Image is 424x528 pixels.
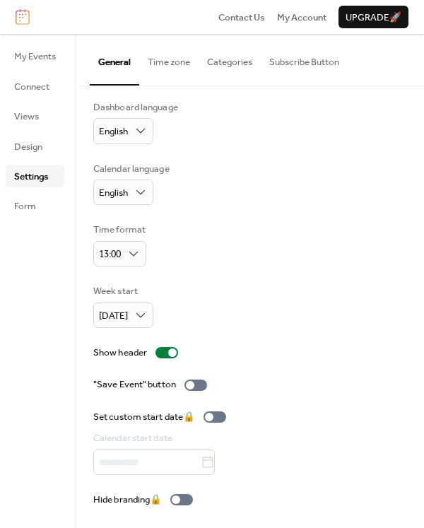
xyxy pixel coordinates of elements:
button: Subscribe Button [261,34,348,83]
span: My Events [14,49,56,64]
div: Calendar language [93,162,170,176]
span: 13:00 [99,245,121,264]
span: Connect [14,80,49,94]
a: Form [6,194,64,217]
button: General [90,34,139,85]
div: Show header [93,346,147,360]
span: English [99,122,128,141]
button: Categories [199,34,261,83]
a: Views [6,105,64,127]
a: My Events [6,45,64,67]
div: Time format [93,223,146,237]
span: English [99,184,128,202]
button: Upgrade🚀 [338,6,408,28]
span: Form [14,199,36,213]
span: Design [14,140,42,154]
span: [DATE] [99,307,128,325]
span: My Account [277,11,326,25]
div: Week start [93,284,151,298]
span: Upgrade 🚀 [346,11,401,25]
img: logo [16,9,30,25]
span: Contact Us [218,11,265,25]
a: Contact Us [218,10,265,24]
a: Connect [6,75,64,98]
div: "Save Event" button [93,377,176,392]
span: Views [14,110,39,124]
a: My Account [277,10,326,24]
a: Design [6,135,64,158]
button: Time zone [139,34,199,83]
div: Dashboard language [93,100,178,115]
a: Settings [6,165,64,187]
span: Settings [14,170,48,184]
